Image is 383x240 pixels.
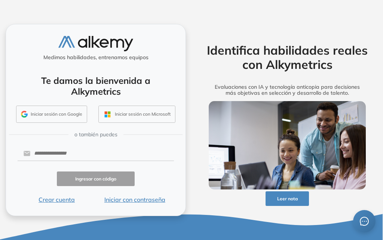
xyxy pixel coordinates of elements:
img: img-more-info [209,101,365,189]
button: Ingresar con código [57,171,135,186]
h5: Evaluaciones con IA y tecnología anticopia para decisiones más objetivas en selección y desarroll... [200,84,374,97]
span: o también puedes [74,131,117,139]
button: Crear cuenta [18,195,96,204]
img: logo-alkemy [58,36,133,51]
h4: Te damos la bienvenida a Alkymetrics [16,75,176,97]
img: OUTLOOK_ICON [103,110,112,119]
h5: Medimos habilidades, entrenamos equipos [9,54,183,61]
button: Iniciar con contraseña [96,195,174,204]
span: message [360,217,369,226]
button: Iniciar sesión con Google [16,106,87,123]
button: Iniciar sesión con Microsoft [98,106,175,123]
button: Leer nota [266,191,309,206]
h2: Identifica habilidades reales con Alkymetrics [200,43,374,72]
img: GMAIL_ICON [21,111,28,118]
